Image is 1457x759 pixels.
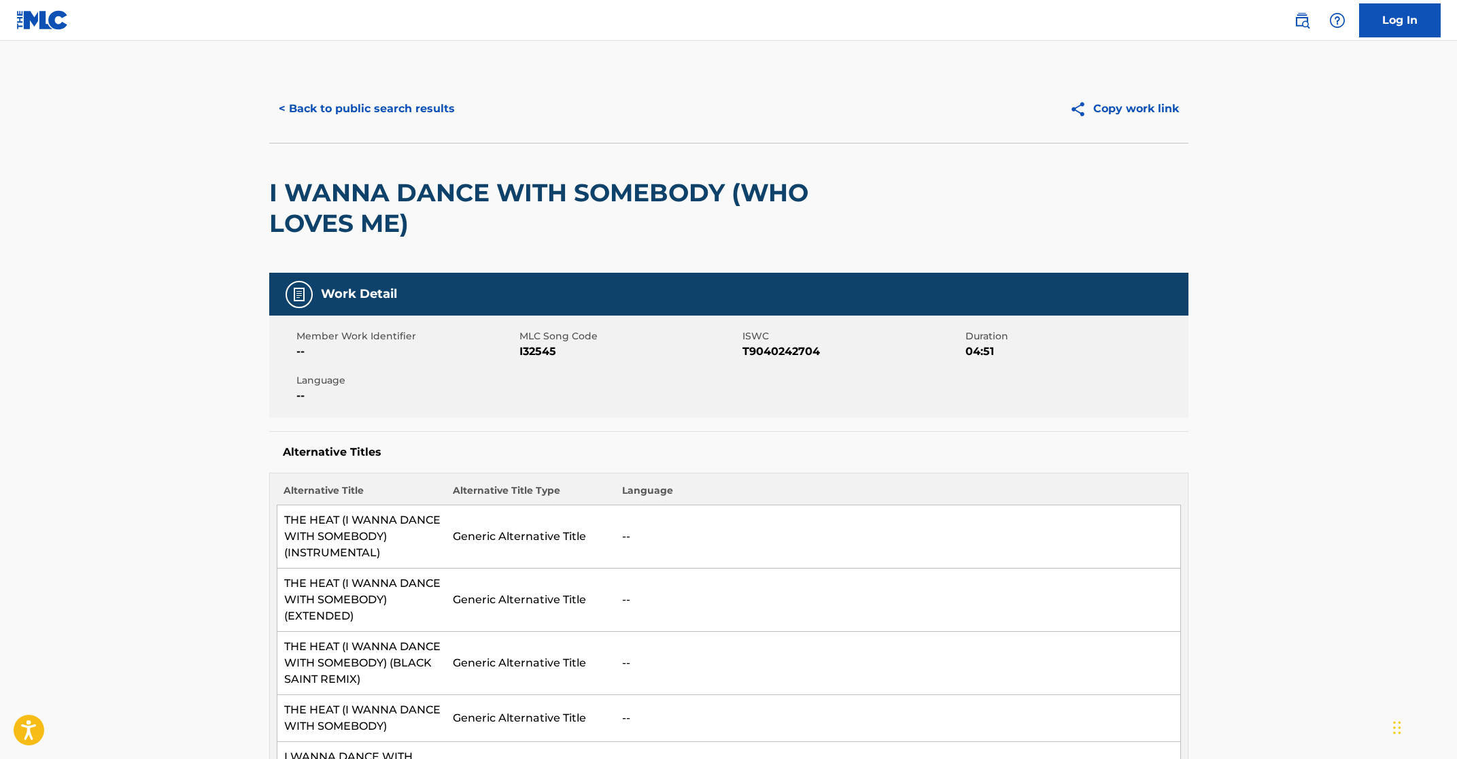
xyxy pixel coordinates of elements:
[277,695,446,742] td: THE HEAT (I WANNA DANCE WITH SOMEBODY)
[283,445,1175,459] h5: Alternative Titles
[1393,707,1401,748] div: Ziehen
[965,329,1185,343] span: Duration
[277,505,446,569] td: THE HEAT (I WANNA DANCE WITH SOMEBODY) (INSTRUMENTAL)
[446,695,615,742] td: Generic Alternative Title
[296,343,516,360] span: --
[742,343,962,360] span: T9040242704
[1389,694,1457,759] iframe: Chat Widget
[291,286,307,303] img: Work Detail
[446,569,615,632] td: Generic Alternative Title
[1069,101,1093,118] img: Copy work link
[615,505,1180,569] td: --
[446,505,615,569] td: Generic Alternative Title
[296,388,516,404] span: --
[519,329,739,343] span: MLC Song Code
[1359,3,1441,37] a: Log In
[519,343,739,360] span: I32545
[269,178,821,239] h2: I WANNA DANCE WITH SOMEBODY (WHO LOVES ME)
[1060,92,1188,126] button: Copy work link
[446,484,615,505] th: Alternative Title Type
[269,92,464,126] button: < Back to public search results
[296,329,516,343] span: Member Work Identifier
[1288,7,1316,34] a: Public Search
[277,632,446,695] td: THE HEAT (I WANNA DANCE WITH SOMEBODY) (BLACK SAINT REMIX)
[1294,12,1310,29] img: search
[277,569,446,632] td: THE HEAT (I WANNA DANCE WITH SOMEBODY) (EXTENDED)
[742,329,962,343] span: ISWC
[1324,7,1351,34] div: Help
[296,373,516,388] span: Language
[321,286,397,302] h5: Work Detail
[615,569,1180,632] td: --
[1329,12,1345,29] img: help
[965,343,1185,360] span: 04:51
[615,632,1180,695] td: --
[446,632,615,695] td: Generic Alternative Title
[277,484,446,505] th: Alternative Title
[16,10,69,30] img: MLC Logo
[615,695,1180,742] td: --
[1389,694,1457,759] div: Chat-Widget
[615,484,1180,505] th: Language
